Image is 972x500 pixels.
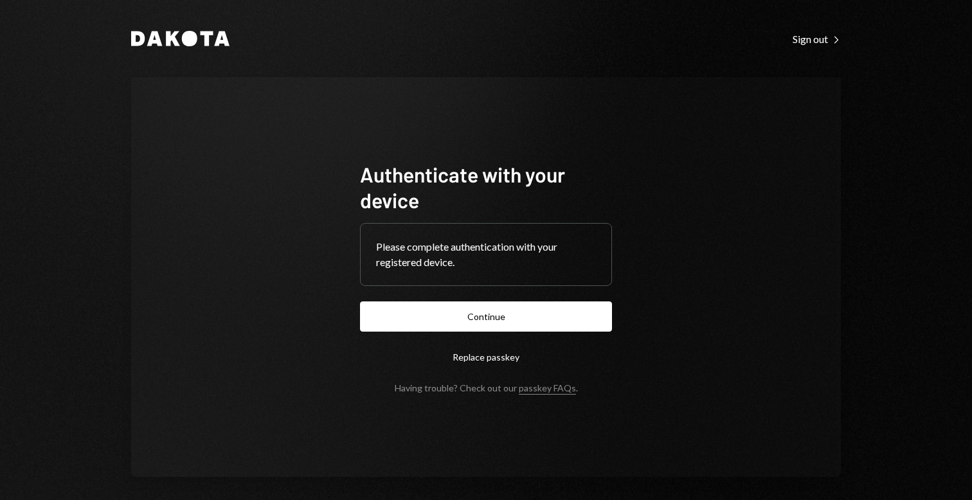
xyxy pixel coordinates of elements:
button: Replace passkey [360,342,612,372]
button: Continue [360,301,612,332]
h1: Authenticate with your device [360,161,612,213]
div: Please complete authentication with your registered device. [376,239,596,270]
a: passkey FAQs [519,382,576,395]
div: Sign out [793,33,841,46]
a: Sign out [793,31,841,46]
div: Having trouble? Check out our . [395,382,578,393]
